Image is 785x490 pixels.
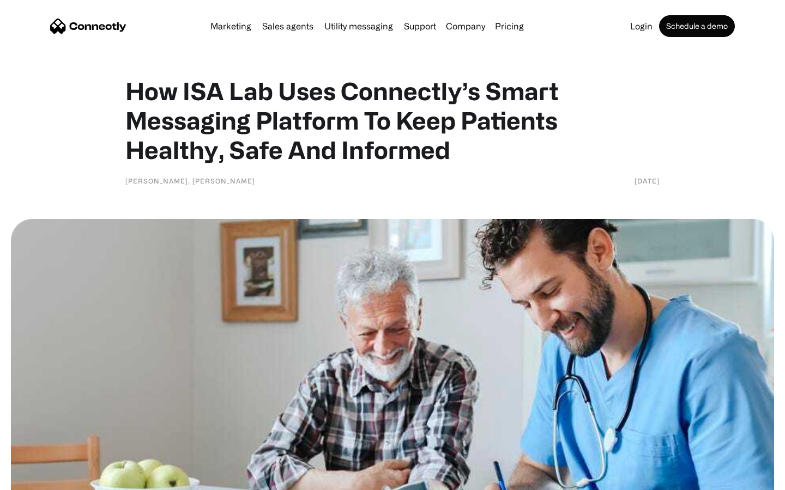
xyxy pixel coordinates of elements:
[491,22,528,30] a: Pricing
[22,471,65,486] ul: Language list
[320,22,397,30] a: Utility messaging
[659,15,735,37] a: Schedule a demo
[125,76,660,164] h1: How ISA Lab Uses Connectly’s Smart Messaging Platform To Keep Patients Healthy, Safe And Informed
[635,175,660,186] div: [DATE]
[258,22,318,30] a: Sales agents
[446,19,485,34] div: Company
[125,175,255,186] div: [PERSON_NAME], [PERSON_NAME]
[400,22,440,30] a: Support
[11,471,65,486] aside: Language selected: English
[626,22,657,30] a: Login
[206,22,256,30] a: Marketing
